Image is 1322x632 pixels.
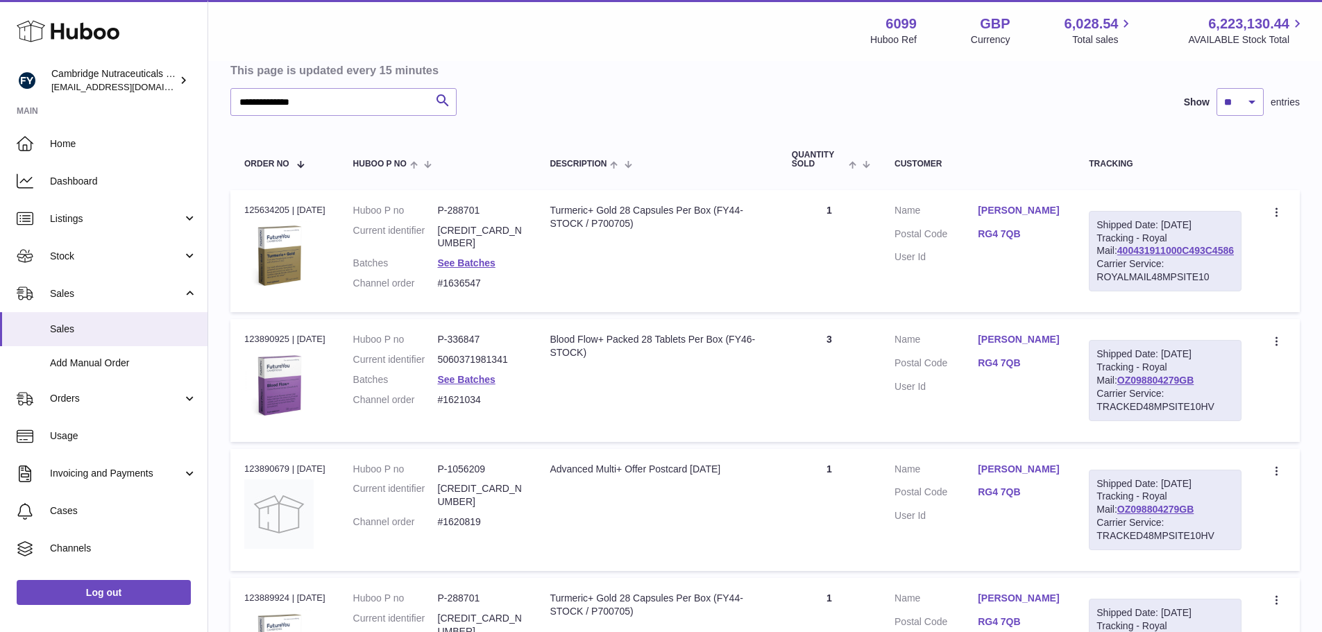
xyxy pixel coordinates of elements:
[895,357,978,373] dt: Postal Code
[1208,15,1289,33] span: 6,223,130.44
[353,592,438,605] dt: Huboo P no
[438,204,523,217] dd: P-288701
[1096,257,1234,284] div: Carrier Service: ROYALMAIL48MPSITE10
[1065,15,1119,33] span: 6,028.54
[895,204,978,221] dt: Name
[438,333,523,346] dd: P-336847
[353,160,407,169] span: Huboo P no
[895,333,978,350] dt: Name
[353,224,438,250] dt: Current identifier
[1117,375,1194,386] a: OZ098804279GB
[895,250,978,264] dt: User Id
[438,224,523,250] dd: [CREDIT_CARD_NUMBER]
[244,479,314,549] img: no-photo.jpg
[1117,504,1194,515] a: OZ098804279GB
[1096,219,1234,232] div: Shipped Date: [DATE]
[353,393,438,407] dt: Channel order
[244,463,325,475] div: 123890679 | [DATE]
[438,277,523,290] dd: #1636547
[1188,15,1305,46] a: 6,223,130.44 AVAILABLE Stock Total
[1096,387,1234,413] div: Carrier Service: TRACKED48MPSITE10HV
[1089,470,1242,550] div: Tracking - Royal Mail:
[353,482,438,509] dt: Current identifier
[895,509,978,522] dt: User Id
[1096,477,1234,490] div: Shipped Date: [DATE]
[50,467,183,480] span: Invoicing and Payments
[1089,211,1242,291] div: Tracking - Royal Mail:
[244,204,325,216] div: 125634205 | [DATE]
[550,160,607,169] span: Description
[353,515,438,529] dt: Channel order
[870,33,917,46] div: Huboo Ref
[895,380,978,393] dt: User Id
[978,333,1061,346] a: [PERSON_NAME]
[978,615,1061,629] a: RG4 7QB
[778,449,881,571] td: 1
[550,592,763,618] div: Turmeric+ Gold 28 Capsules Per Box (FY44-STOCK / P700705)
[978,357,1061,370] a: RG4 7QB
[978,486,1061,499] a: RG4 7QB
[1096,516,1234,543] div: Carrier Service: TRACKED48MPSITE10HV
[895,463,978,479] dt: Name
[895,486,978,502] dt: Postal Code
[1096,606,1234,620] div: Shipped Date: [DATE]
[50,504,197,518] span: Cases
[353,353,438,366] dt: Current identifier
[550,204,763,230] div: Turmeric+ Gold 28 Capsules Per Box (FY44-STOCK / P700705)
[17,580,191,605] a: Log out
[438,393,523,407] dd: #1621034
[244,592,325,604] div: 123889924 | [DATE]
[50,287,183,300] span: Sales
[1065,15,1135,46] a: 6,028.54 Total sales
[978,204,1061,217] a: [PERSON_NAME]
[1271,96,1300,109] span: entries
[895,592,978,608] dt: Name
[17,70,37,91] img: internalAdmin-6099@internal.huboo.com
[50,429,197,443] span: Usage
[50,542,197,555] span: Channels
[50,323,197,336] span: Sales
[353,373,438,386] dt: Batches
[978,463,1061,476] a: [PERSON_NAME]
[1184,96,1210,109] label: Show
[353,333,438,346] dt: Huboo P no
[1072,33,1134,46] span: Total sales
[971,33,1010,46] div: Currency
[1188,33,1305,46] span: AVAILABLE Stock Total
[1089,340,1242,420] div: Tracking - Royal Mail:
[895,160,1061,169] div: Customer
[51,81,204,92] span: [EMAIL_ADDRESS][DOMAIN_NAME]
[244,350,314,420] img: 60991629966130.jpeg
[778,319,881,441] td: 3
[50,137,197,151] span: Home
[244,333,325,345] div: 123890925 | [DATE]
[550,463,763,476] div: Advanced Multi+ Offer Postcard [DATE]
[438,463,523,476] dd: P-1056209
[1117,245,1234,256] a: 400431911000C493C4586
[980,15,1010,33] strong: GBP
[244,160,289,169] span: Order No
[230,62,1296,78] h3: This page is updated every 15 minutes
[438,374,495,385] a: See Batches
[792,151,845,169] span: Quantity Sold
[438,353,523,366] dd: 5060371981341
[1096,348,1234,361] div: Shipped Date: [DATE]
[438,592,523,605] dd: P-288701
[50,357,197,370] span: Add Manual Order
[50,250,183,263] span: Stock
[438,482,523,509] dd: [CREDIT_CARD_NUMBER]
[895,228,978,244] dt: Postal Code
[438,515,523,529] dd: #1620819
[50,175,197,188] span: Dashboard
[244,221,314,290] img: 60991720007859.jpg
[778,190,881,312] td: 1
[50,212,183,225] span: Listings
[438,257,495,268] a: See Batches
[550,333,763,359] div: Blood Flow+ Packed 28 Tablets Per Box (FY46-STOCK)
[353,204,438,217] dt: Huboo P no
[353,277,438,290] dt: Channel order
[50,392,183,405] span: Orders
[885,15,917,33] strong: 6099
[353,257,438,270] dt: Batches
[978,228,1061,241] a: RG4 7QB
